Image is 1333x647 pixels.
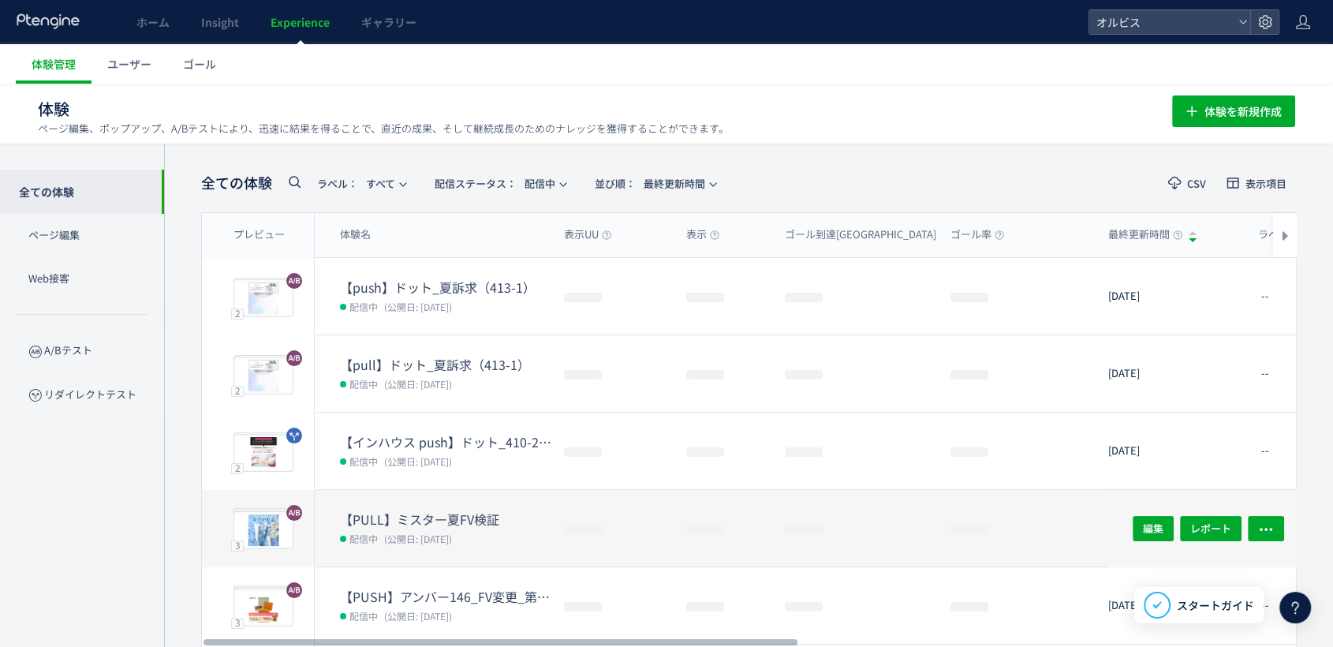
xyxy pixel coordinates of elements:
button: 表示項目 [1216,170,1297,196]
div: [DATE] [1096,490,1245,567]
span: ゴール到達[GEOGRAPHIC_DATA] [785,227,949,242]
div: [DATE] [1096,335,1245,412]
img: cb647fcb0925a13b28285e0ae747a3fc1752483548011.jpeg [234,435,293,471]
button: 体験を新規作成 [1172,95,1295,127]
span: (公開日: [DATE]) [384,300,452,313]
span: (公開日: [DATE]) [384,454,452,468]
dt: 【PUSH】アンバー146_FV変更_第二弾 [340,588,551,606]
span: CSV [1187,178,1206,189]
dt: 【インハウス push】ドット_410-20(記事)vs410-12(記事) [340,433,551,451]
h1: 体験 [38,98,1137,121]
span: Insight [201,14,239,30]
img: 78bf97f79df73d157701016bb907b9e11755651173111.jpeg [234,280,293,316]
div: 2 [231,462,244,473]
span: 最終更新時間 [595,170,705,196]
button: 配信ステータス​：配信中 [424,170,575,196]
div: 3 [231,540,244,551]
span: 配信中 [349,453,378,469]
span: ゴール率 [950,227,1004,242]
div: 3 [231,617,244,628]
dt: 【pull】ドット_夏訴求（413-1） [340,356,551,374]
span: ギャラリー [361,14,416,30]
p: ページ編集、ポップアップ、A/Bテストにより、迅速に結果を得ることで、直近の成果、そして継続成長のためのナレッジを獲得することができます。 [38,122,729,136]
span: スタートガイド [1177,597,1254,614]
span: ラベル： [317,176,358,191]
span: 体験名 [340,227,371,242]
span: (公開日: [DATE]) [384,609,452,623]
dt: 【PULL】ミスター夏FV検証 [340,510,551,529]
span: レポート [1190,515,1231,540]
img: 1132b7a5d0bb1f7892e0f96aaedbfb2c1755077051745.jpeg [234,589,293,626]
span: 全ての体験 [201,173,272,193]
span: 配信中 [349,298,378,314]
span: (公開日: [DATE]) [384,532,452,545]
span: (公開日: [DATE]) [384,377,452,391]
span: 並び順： [595,176,636,191]
span: 配信中 [435,170,555,196]
span: Experience [271,14,330,30]
span: ユーザー [107,56,151,72]
dt: 【push】ドット_夏訴求（413-1） [340,279,551,297]
span: 表示 [686,227,719,242]
button: 並び順：最終更新時間 [584,170,725,196]
span: ラベル [1258,227,1301,242]
span: 表示UU [564,227,611,242]
img: 78bf97f79df73d157701016bb907b9e11755650997413.jpeg [234,357,293,394]
div: [DATE] [1096,413,1245,489]
button: レポート [1180,515,1242,540]
div: [DATE] [1096,258,1245,335]
span: プレビュー [233,227,285,242]
span: すべて [317,170,395,196]
span: 配信ステータス​： [435,176,517,191]
span: 表示項目 [1245,178,1286,189]
span: 配信中 [349,530,378,546]
span: ゴール [183,56,216,72]
div: 2 [231,308,244,319]
span: 配信中 [349,376,378,391]
span: 最終更新時間 [1108,227,1182,242]
span: ホーム [136,14,170,30]
button: 編集 [1133,515,1174,540]
button: CSV [1158,170,1216,196]
span: 編集 [1143,515,1163,540]
span: 体験を新規作成 [1204,95,1282,127]
img: 5ac25d88a724073074c1e28f6834051a1755499461705.jpeg [234,512,293,548]
span: 体験管理 [32,56,76,72]
span: オルビス [1092,10,1232,34]
span: 配信中 [349,608,378,623]
div: 2 [231,385,244,396]
button: ラベル：すべて [307,170,415,196]
div: [DATE] [1096,567,1245,644]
